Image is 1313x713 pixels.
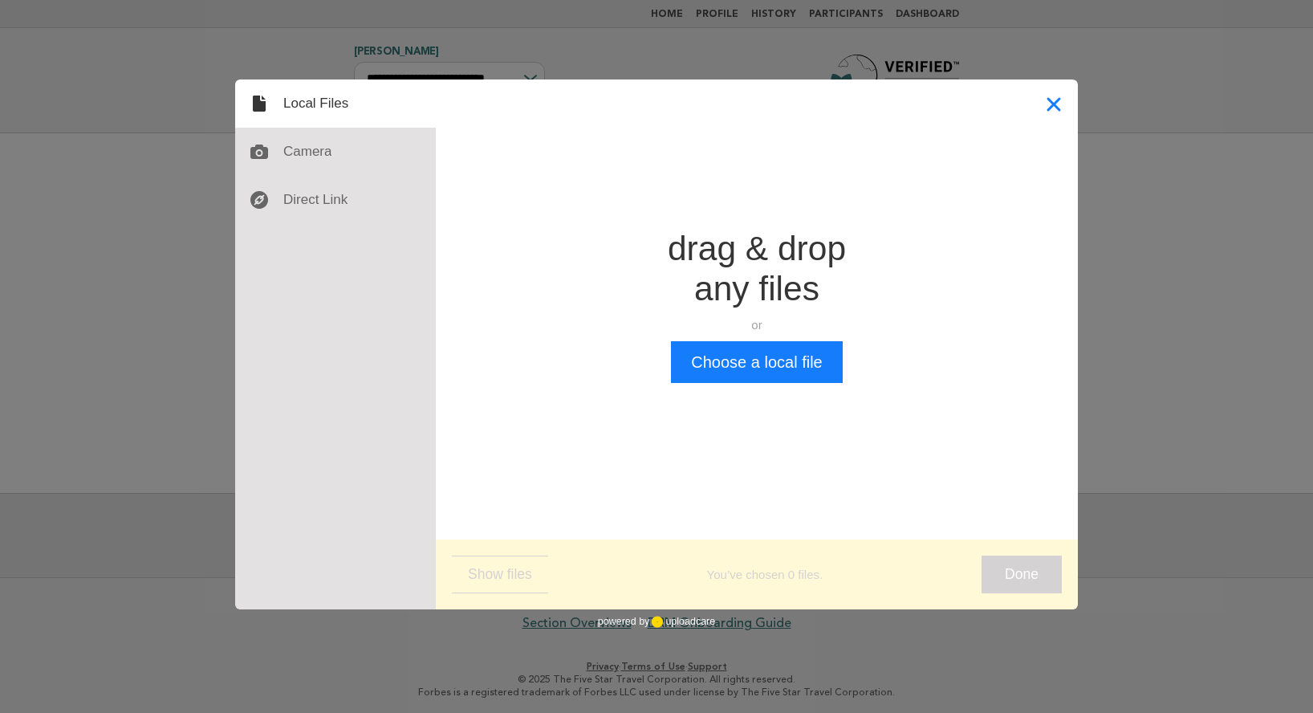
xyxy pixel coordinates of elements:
[235,128,436,176] div: Camera
[598,609,715,634] div: powered by
[548,567,982,583] div: You’ve chosen 0 files.
[671,341,842,383] button: Choose a local file
[982,556,1062,593] button: Done
[235,176,436,224] div: Direct Link
[649,616,715,628] a: uploadcare
[235,79,436,128] div: Local Files
[452,556,548,593] button: Show files
[668,229,846,309] div: drag & drop any files
[668,317,846,333] div: or
[1030,79,1078,128] button: Close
